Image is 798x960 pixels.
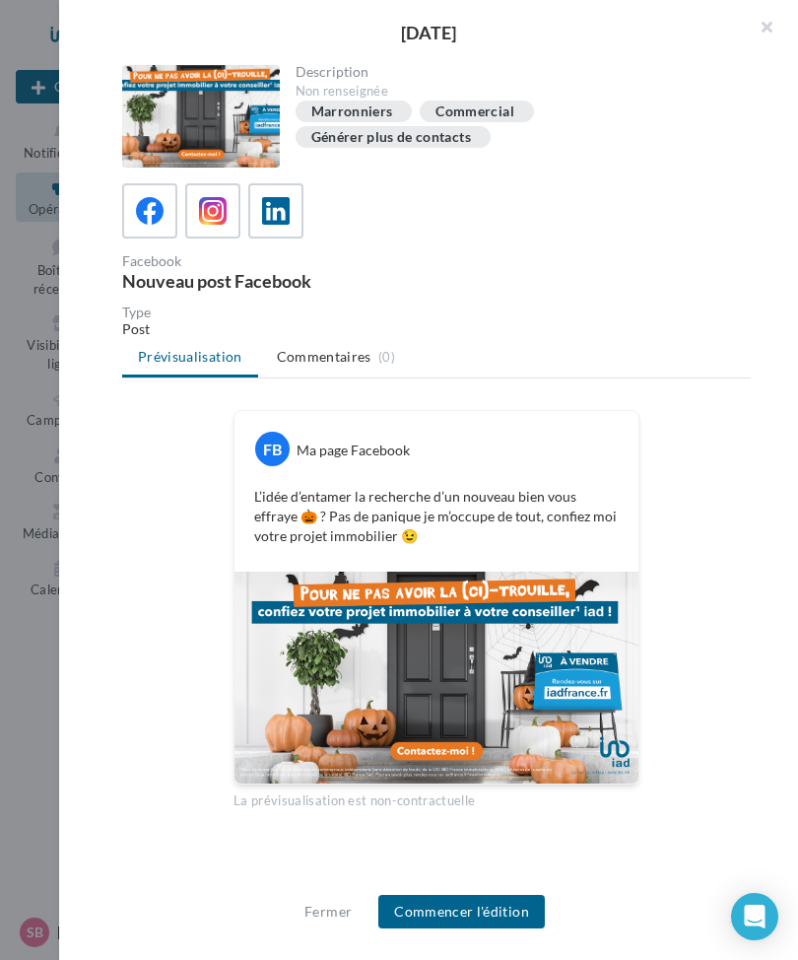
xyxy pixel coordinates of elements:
span: (0) [378,349,395,365]
p: L’idée d’entamer la recherche d’un nouveau bien vous effraye 🎃 ? Pas de panique je m’occupe de to... [254,487,619,546]
div: La prévisualisation est non-contractuelle [233,785,639,810]
span: Commentaires [277,347,371,367]
div: Non renseignée [296,83,736,101]
div: Commercial [435,104,514,119]
div: Marronniers [311,104,393,119]
div: Description [296,65,736,79]
div: Open Intercom Messenger [731,893,778,940]
div: Ma page Facebook [297,441,410,460]
div: Nouveau post Facebook [122,272,429,290]
button: Commencer l'édition [378,895,545,928]
button: Fermer [297,900,360,924]
div: Facebook [122,254,429,268]
div: Générer plus de contacts [311,130,471,145]
div: [DATE] [91,24,766,41]
div: Post [122,319,751,339]
div: Type [122,306,751,319]
div: FB [255,432,290,466]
